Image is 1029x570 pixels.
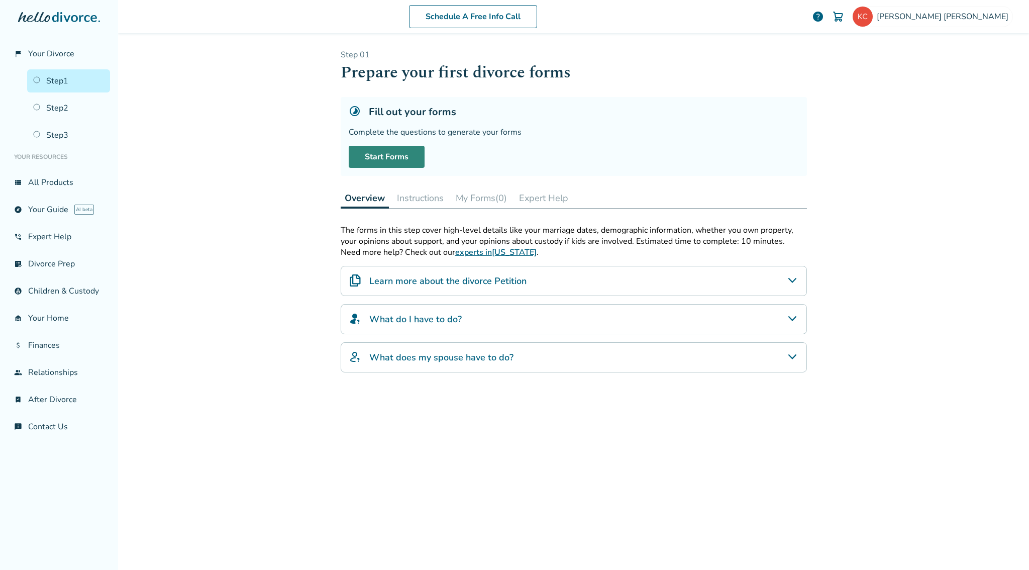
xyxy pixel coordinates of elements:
[341,60,807,85] h1: Prepare your first divorce forms
[14,314,22,322] span: garage_home
[349,127,799,138] div: Complete the questions to generate your forms
[8,307,110,330] a: garage_homeYour Home
[14,396,22,404] span: bookmark_check
[409,5,537,28] a: Schedule A Free Info Call
[8,42,110,65] a: flag_2Your Divorce
[14,206,22,214] span: explore
[8,198,110,221] a: exploreYour GuideAI beta
[341,188,389,209] button: Overview
[369,313,462,326] h4: What do I have to do?
[14,341,22,349] span: attach_money
[74,205,94,215] span: AI beta
[27,124,110,147] a: Step3
[369,105,456,119] h5: Fill out your forms
[8,388,110,411] a: bookmark_checkAfter Divorce
[853,7,873,27] img: kimg.crowder@gmail.com
[14,287,22,295] span: account_child
[27,97,110,120] a: Step2
[369,351,513,364] h4: What does my spouse have to do?
[455,247,537,258] a: experts in[US_STATE]
[8,279,110,303] a: account_childChildren & Custody
[341,342,807,372] div: What does my spouse have to do?
[14,233,22,241] span: phone_in_talk
[28,48,74,59] span: Your Divorce
[341,49,807,60] p: Step 0 1
[341,304,807,334] div: What do I have to do?
[452,188,511,208] button: My Forms(0)
[8,171,110,194] a: view_listAll Products
[341,266,807,296] div: Learn more about the divorce Petition
[8,334,110,357] a: attach_moneyFinances
[8,415,110,438] a: chat_infoContact Us
[8,147,110,167] li: Your Resources
[341,247,807,258] p: Need more help? Check out our .
[349,274,361,287] img: Learn more about the divorce Petition
[341,225,807,247] p: The forms in this step cover high-level details like your marriage dates, demographic information...
[349,351,361,363] img: What does my spouse have to do?
[14,178,22,186] span: view_list
[369,274,527,288] h4: Learn more about the divorce Petition
[8,252,110,275] a: list_alt_checkDivorce Prep
[515,188,572,208] button: Expert Help
[14,423,22,431] span: chat_info
[349,146,425,168] a: Start Forms
[14,368,22,376] span: group
[14,260,22,268] span: list_alt_check
[979,522,1029,570] iframe: Chat Widget
[832,11,844,23] img: Cart
[8,225,110,248] a: phone_in_talkExpert Help
[393,188,448,208] button: Instructions
[877,11,1012,22] span: [PERSON_NAME] [PERSON_NAME]
[14,50,22,58] span: flag_2
[27,69,110,92] a: Step1
[812,11,824,23] a: help
[349,313,361,325] img: What do I have to do?
[8,361,110,384] a: groupRelationships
